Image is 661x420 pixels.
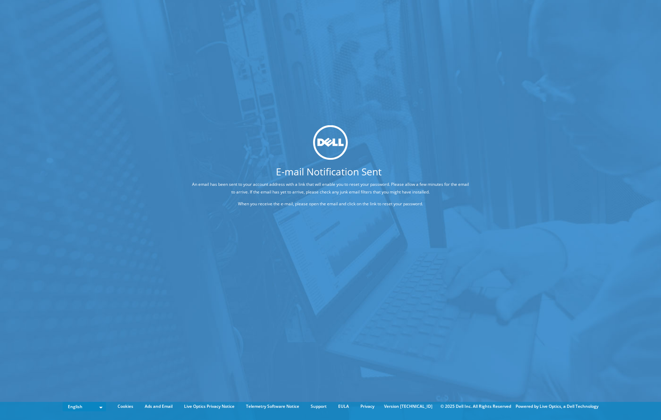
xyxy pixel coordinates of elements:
img: dell_svg_logo.svg [313,125,348,160]
a: Privacy [355,403,380,410]
a: EULA [333,403,354,410]
a: Telemetry Software Notice [241,403,304,410]
li: © 2025 Dell Inc. All Rights Reserved [437,403,515,410]
li: Version [TECHNICAL_ID] [381,403,436,410]
a: Cookies [112,403,138,410]
p: When you receive the e-mail, please open the email and click on the link to reset your password. [191,200,470,207]
li: Powered by Live Optics, a Dell Technology [516,403,598,410]
a: Live Optics Privacy Notice [179,403,240,410]
a: Support [305,403,332,410]
a: Ads and Email [140,403,178,410]
p: An email has been sent to your account address with a link that will enable you to reset your pas... [191,180,470,196]
h1: E-mail Notification Sent [165,166,492,176]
